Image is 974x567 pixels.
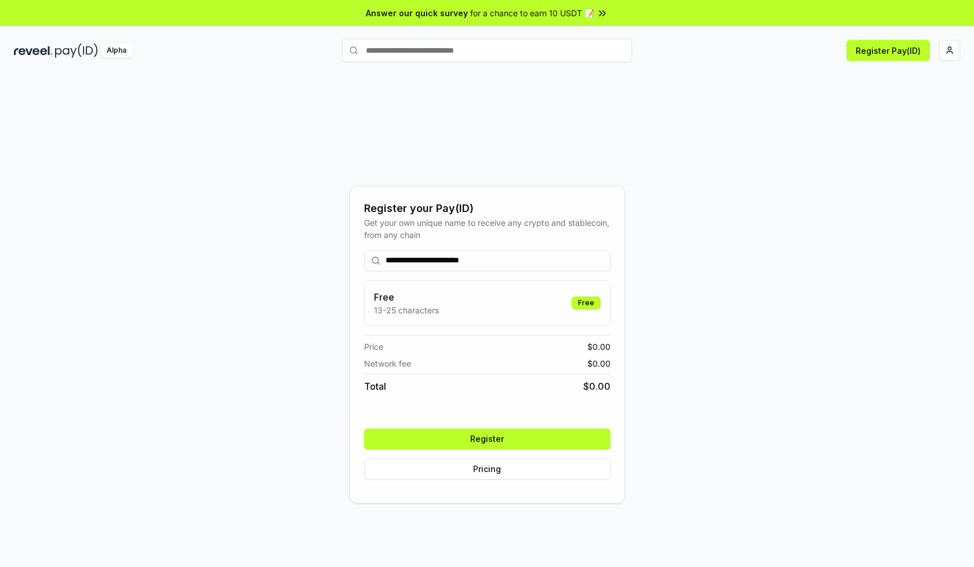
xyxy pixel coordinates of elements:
button: Register Pay(ID) [846,40,930,61]
p: 13-25 characters [374,304,439,316]
div: Alpha [100,43,133,58]
h3: Free [374,290,439,304]
button: Pricing [364,459,610,480]
div: Get your own unique name to receive any crypto and stablecoin, from any chain [364,217,610,241]
div: Register your Pay(ID) [364,200,610,217]
span: Price [364,341,383,353]
img: pay_id [55,43,98,58]
span: $ 0.00 [587,341,610,353]
span: Total [364,379,386,393]
span: for a chance to earn 10 USDT 📝 [470,7,594,19]
span: $ 0.00 [587,357,610,370]
img: reveel_dark [14,43,53,58]
span: Network fee [364,357,411,370]
div: Free [572,297,601,309]
button: Register [364,429,610,449]
span: $ 0.00 [583,379,610,393]
span: Answer our quick survey [366,7,468,19]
